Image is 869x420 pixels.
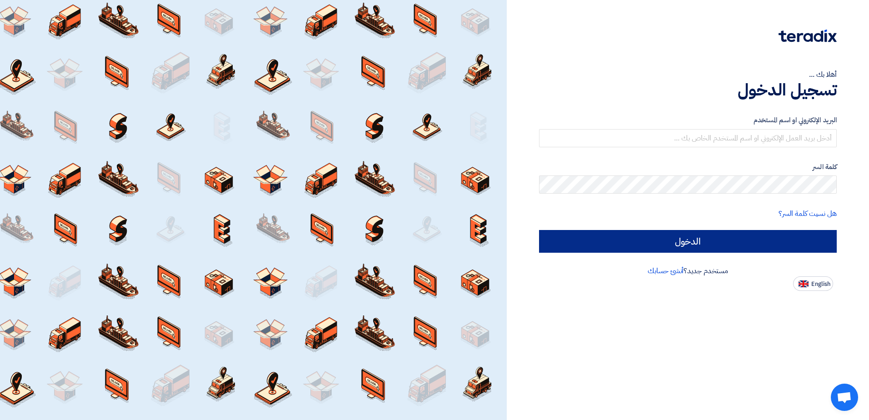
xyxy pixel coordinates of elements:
[779,208,837,219] a: هل نسيت كلمة السر؟
[539,80,837,100] h1: تسجيل الدخول
[799,280,809,287] img: en-US.png
[831,384,858,411] div: Open chat
[539,129,837,147] input: أدخل بريد العمل الإلكتروني او اسم المستخدم الخاص بك ...
[539,69,837,80] div: أهلا بك ...
[539,115,837,125] label: البريد الإلكتروني او اسم المستخدم
[811,281,830,287] span: English
[793,276,833,291] button: English
[779,30,837,42] img: Teradix logo
[539,230,837,253] input: الدخول
[539,162,837,172] label: كلمة السر
[648,265,684,276] a: أنشئ حسابك
[539,265,837,276] div: مستخدم جديد؟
